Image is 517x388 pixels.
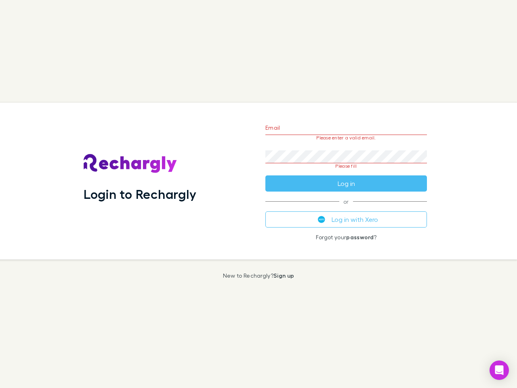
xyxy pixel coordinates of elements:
p: Please enter a valid email. [265,135,427,141]
p: New to Rechargly? [223,272,294,279]
img: Rechargly's Logo [84,154,177,173]
p: Please fill [265,163,427,169]
h1: Login to Rechargly [84,186,196,202]
img: Xero's logo [318,216,325,223]
button: Log in with Xero [265,211,427,228]
button: Log in [265,175,427,192]
a: password [346,234,374,240]
a: Sign up [273,272,294,279]
span: or [265,201,427,202]
p: Forgot your ? [265,234,427,240]
div: Open Intercom Messenger [490,361,509,380]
